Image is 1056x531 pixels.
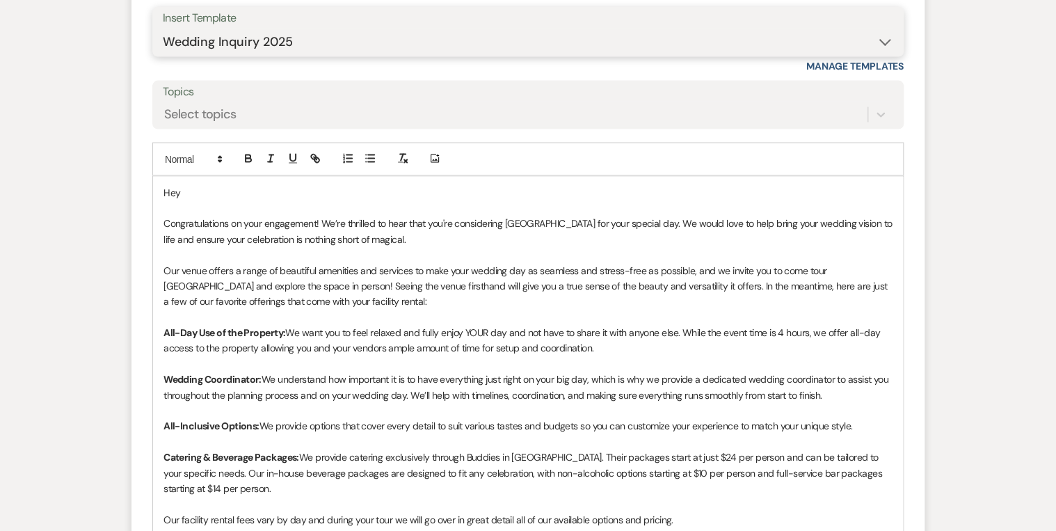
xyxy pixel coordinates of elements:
[163,185,893,200] p: Hey
[163,263,893,310] p: Our venue offers a range of beautiful amenities and services to make your wedding day as seamless...
[164,106,237,125] div: Select topics
[163,325,893,356] p: We want you to feel relaxed and fully enjoy YOUR day and not have to share it with anyone else. W...
[163,450,893,496] p: We provide catering exclusively through Buddies in [GEOGRAPHIC_DATA]. Their packages start at jus...
[163,451,299,463] strong: Catering & Beverage Packages:
[163,216,893,247] p: Congratulations on your engagement! We’re thrilled to hear that you're considering [GEOGRAPHIC_DA...
[163,372,893,403] p: We understand how important it is to have everything just right on your big day, which is why we ...
[163,512,893,528] p: Our facility rental fees vary by day and during your tour we will go over in great detail all of ...
[163,420,259,432] strong: All-Inclusive Options:
[163,82,893,102] label: Topics
[806,60,904,72] a: Manage Templates
[163,326,285,339] strong: All-Day Use of the Property:
[163,418,893,434] p: We provide options that cover every detail to suit various tastes and budgets so you can customiz...
[163,8,893,29] div: Insert Template
[163,373,262,386] strong: Wedding Coordinator:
